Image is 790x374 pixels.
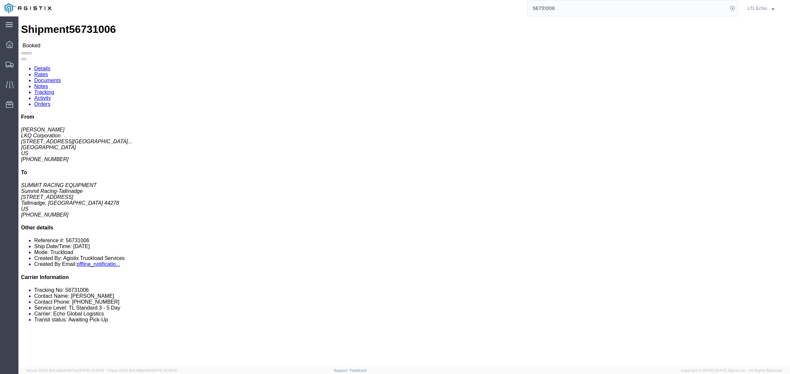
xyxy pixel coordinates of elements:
span: [DATE] 10:06:13 [151,368,177,372]
button: LTL Echo [747,4,781,12]
iframe: FS Legacy Container [18,16,790,367]
img: logo [5,3,51,13]
span: Client: 2025.18.0-198a450 [107,368,177,372]
span: LTL Echo [748,5,767,12]
input: Search for shipment number, reference number [528,0,728,16]
a: Feedback [350,368,367,372]
span: Copyright © [DATE]-[DATE] Agistix Inc., All Rights Reserved [681,368,782,373]
span: [DATE] 10:10:00 [79,368,104,372]
a: Support [334,368,350,372]
span: Server: 2025.18.0-a0edd1917ac [26,368,104,372]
